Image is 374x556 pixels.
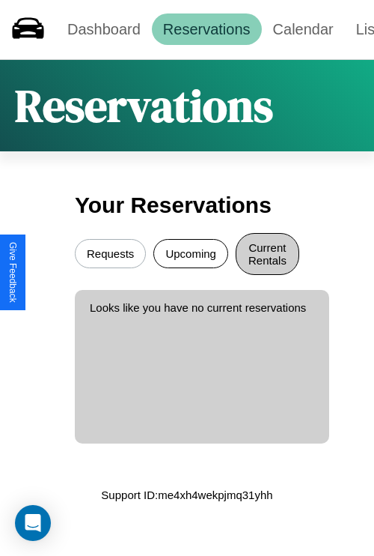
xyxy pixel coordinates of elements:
button: Upcoming [153,239,228,268]
a: Calendar [262,13,345,45]
p: Support ID: me4xh4wekpjmq31yhh [101,485,272,505]
a: Reservations [152,13,262,45]
a: Dashboard [56,13,152,45]
button: Requests [75,239,146,268]
h3: Your Reservations [75,185,299,226]
div: Open Intercom Messenger [15,505,51,541]
button: Current Rentals [236,233,299,275]
p: Looks like you have no current reservations [90,297,314,318]
h1: Reservations [15,75,273,136]
div: Give Feedback [7,242,18,303]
